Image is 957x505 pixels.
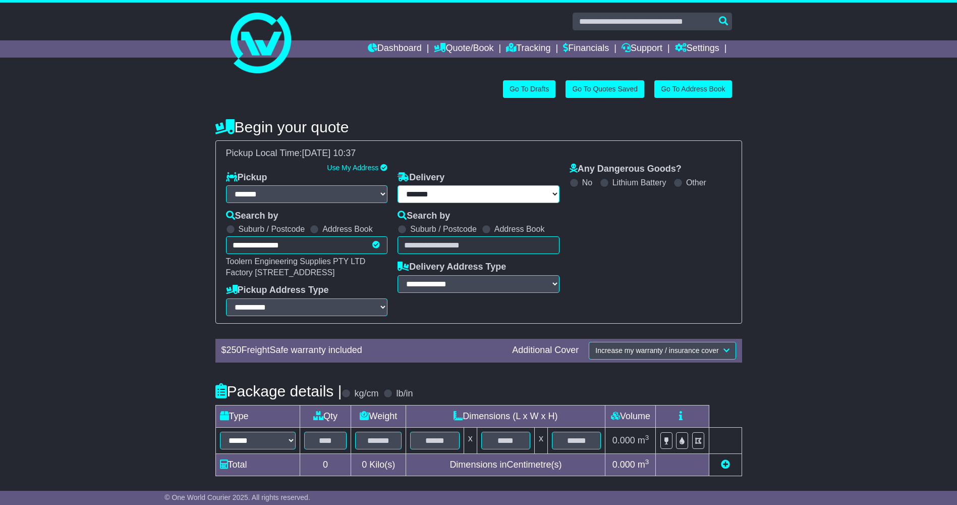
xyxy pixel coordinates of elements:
[582,178,592,187] label: No
[675,40,719,58] a: Settings
[612,178,666,187] label: Lithium Battery
[239,224,305,234] label: Suburb / Postcode
[300,453,351,476] td: 0
[215,453,300,476] td: Total
[354,388,378,399] label: kg/cm
[216,345,508,356] div: $ FreightSafe warranty included
[226,257,366,266] span: Toolern Engineering Supplies PTY LTD
[622,40,662,58] a: Support
[721,460,730,470] a: Add new item
[164,493,310,501] span: © One World Courier 2025. All rights reserved.
[396,388,413,399] label: lb/in
[566,80,644,98] a: Go To Quotes Saved
[494,224,545,234] label: Address Book
[434,40,493,58] a: Quote/Book
[612,460,635,470] span: 0.000
[215,383,342,399] h4: Package details |
[645,434,649,441] sup: 3
[226,268,335,277] span: Factory [STREET_ADDRESS]
[654,80,731,98] a: Go To Address Book
[638,435,649,445] span: m
[226,285,329,296] label: Pickup Address Type
[686,178,706,187] label: Other
[503,80,555,98] a: Go To Drafts
[300,405,351,427] td: Qty
[368,40,422,58] a: Dashboard
[506,40,550,58] a: Tracking
[227,345,242,355] span: 250
[595,346,718,355] span: Increase my warranty / insurance cover
[215,119,742,135] h4: Begin your quote
[507,345,584,356] div: Additional Cover
[535,427,548,453] td: x
[406,405,605,427] td: Dimensions (L x W x H)
[410,224,477,234] label: Suburb / Postcode
[563,40,609,58] a: Financials
[605,405,656,427] td: Volume
[612,435,635,445] span: 0.000
[406,453,605,476] td: Dimensions in Centimetre(s)
[362,460,367,470] span: 0
[226,211,278,222] label: Search by
[589,342,736,360] button: Increase my warranty / insurance cover
[302,148,356,158] span: [DATE] 10:37
[570,164,682,175] label: Any Dangerous Goods?
[351,453,406,476] td: Kilo(s)
[221,148,737,159] div: Pickup Local Time:
[638,460,649,470] span: m
[215,405,300,427] td: Type
[351,405,406,427] td: Weight
[645,458,649,466] sup: 3
[398,211,450,222] label: Search by
[226,172,267,183] label: Pickup
[398,172,444,183] label: Delivery
[327,164,378,172] a: Use My Address
[464,427,477,453] td: x
[322,224,373,234] label: Address Book
[398,262,506,273] label: Delivery Address Type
